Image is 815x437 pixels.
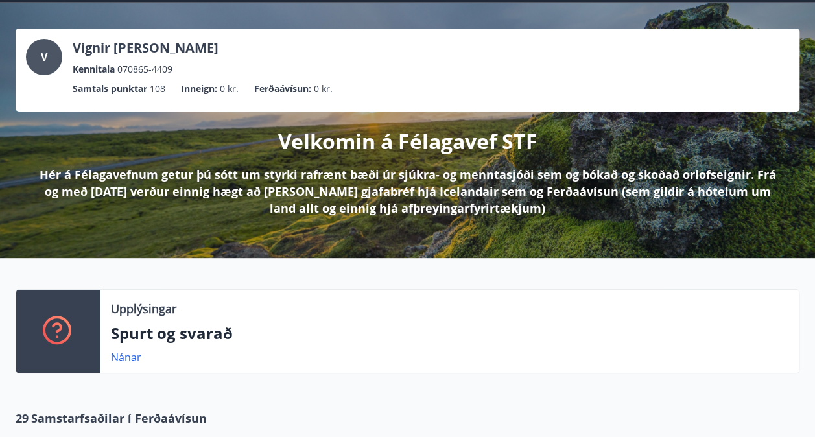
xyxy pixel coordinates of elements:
a: Nánar [111,350,141,364]
p: Spurt og svarað [111,322,788,344]
span: Samstarfsaðilar í Ferðaávísun [31,410,207,427]
span: 0 kr. [314,82,333,96]
p: Ferðaávísun : [254,82,311,96]
p: Inneign : [181,82,217,96]
p: Upplýsingar [111,300,176,317]
p: Kennitala [73,62,115,77]
p: Samtals punktar [73,82,147,96]
span: 070865-4409 [117,62,172,77]
span: 108 [150,82,165,96]
p: Vignir [PERSON_NAME] [73,39,219,57]
p: Hér á Félagavefnum getur þú sótt um styrki rafrænt bæði úr sjúkra- og menntasjóði sem og bókað og... [36,166,779,217]
p: Velkomin á Félagavef STF [278,127,537,156]
span: V [41,50,47,64]
span: 29 [16,410,29,427]
span: 0 kr. [220,82,239,96]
